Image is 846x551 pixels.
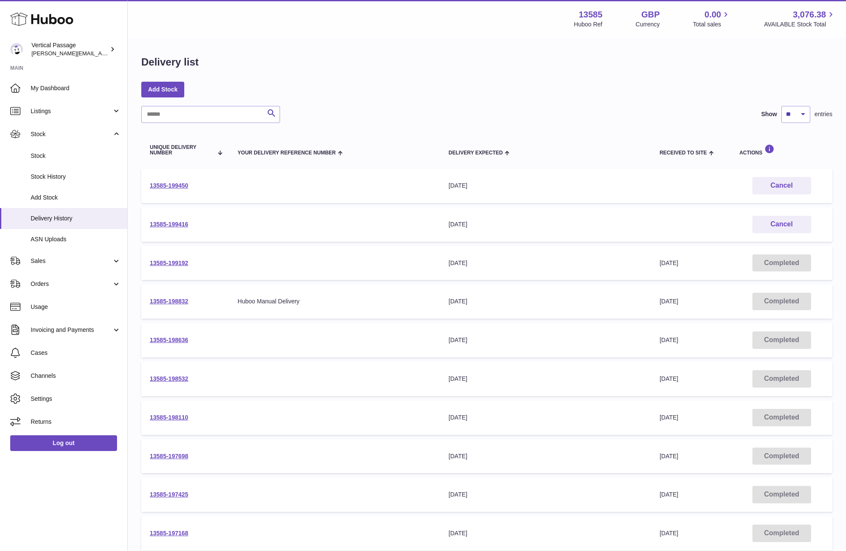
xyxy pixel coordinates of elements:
a: 13585-197425 [150,491,188,498]
strong: 13585 [579,9,603,20]
span: [DATE] [660,453,678,460]
div: [DATE] [449,336,643,344]
span: Total sales [693,20,731,29]
a: 0.00 Total sales [693,9,731,29]
div: [DATE] [449,297,643,305]
a: 13585-198532 [150,375,188,382]
a: Add Stock [141,82,184,97]
a: 13585-199192 [150,260,188,266]
div: Actions [739,144,824,156]
span: Settings [31,395,121,403]
span: My Dashboard [31,84,121,92]
span: [DATE] [660,375,678,382]
div: [DATE] [449,452,643,460]
a: 13585-197168 [150,530,188,537]
div: [DATE] [449,491,643,499]
div: [DATE] [449,529,643,537]
span: Received to Site [660,150,707,156]
strong: GBP [641,9,660,20]
div: [DATE] [449,375,643,383]
span: Listings [31,107,112,115]
a: 13585-199450 [150,182,188,189]
span: [PERSON_NAME][EMAIL_ADDRESS][DOMAIN_NAME] [31,50,171,57]
button: Cancel [752,177,811,194]
div: Huboo Ref [574,20,603,29]
span: Invoicing and Payments [31,326,112,334]
span: Unique Delivery Number [150,145,213,156]
span: Stock [31,130,112,138]
div: [DATE] [449,414,643,422]
span: [DATE] [660,414,678,421]
span: [DATE] [660,337,678,343]
span: Stock History [31,173,121,181]
span: [DATE] [660,491,678,498]
div: Huboo Manual Delivery [237,297,432,305]
a: Log out [10,435,117,451]
span: [DATE] [660,260,678,266]
div: [DATE] [449,259,643,267]
span: Cases [31,349,121,357]
span: 0.00 [705,9,721,20]
button: Cancel [752,216,811,233]
span: [DATE] [660,530,678,537]
a: 13585-198832 [150,298,188,305]
span: [DATE] [660,298,678,305]
div: Vertical Passage [31,41,108,57]
h1: Delivery list [141,55,199,69]
span: Add Stock [31,194,121,202]
span: AVAILABLE Stock Total [764,20,836,29]
span: ASN Uploads [31,235,121,243]
span: Orders [31,280,112,288]
a: 3,076.38 AVAILABLE Stock Total [764,9,836,29]
a: 13585-198636 [150,337,188,343]
img: ryan@verticalpassage.com [10,43,23,56]
span: Your Delivery Reference Number [237,150,336,156]
span: entries [815,110,832,118]
label: Show [761,110,777,118]
div: Currency [636,20,660,29]
span: Delivery Expected [449,150,503,156]
div: [DATE] [449,220,643,228]
span: Usage [31,303,121,311]
span: Stock [31,152,121,160]
span: Delivery History [31,214,121,223]
div: [DATE] [449,182,643,190]
a: 13585-199416 [150,221,188,228]
span: 3,076.38 [793,9,826,20]
a: 13585-198110 [150,414,188,421]
span: Sales [31,257,112,265]
span: Channels [31,372,121,380]
a: 13585-197698 [150,453,188,460]
span: Returns [31,418,121,426]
